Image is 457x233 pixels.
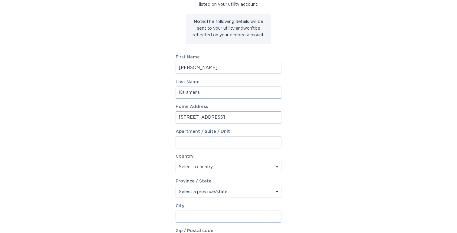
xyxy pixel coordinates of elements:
[176,229,281,233] label: Zip / Postal code
[194,20,206,24] strong: Note:
[176,80,281,84] label: Last Name
[176,154,193,159] label: Country
[176,105,281,109] label: Home Address
[176,55,281,59] label: First Name
[191,18,266,38] p: The following details will be sent to your utility and won't be reflected on your ecobee account.
[176,179,212,183] label: Province / State
[176,204,281,208] label: City
[176,130,281,134] label: Apartment / Suite / Unit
